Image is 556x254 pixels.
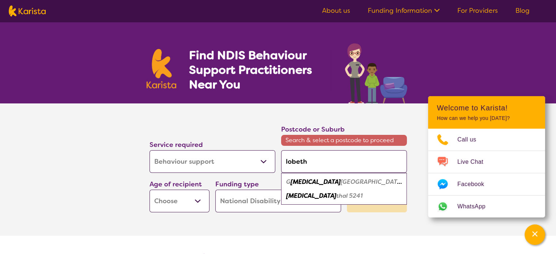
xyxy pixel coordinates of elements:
[428,196,545,217] a: Web link opens in a new tab.
[428,129,545,217] ul: Choose channel
[286,178,291,186] em: G
[150,140,203,149] label: Service required
[322,6,350,15] a: About us
[150,180,202,189] label: Age of recipient
[281,135,407,146] span: Search & select a postcode to proceed
[341,178,416,186] em: [GEOGRAPHIC_DATA] 5110
[285,175,403,189] div: Globe Derby Park 5110
[428,96,545,217] div: Channel Menu
[343,39,410,103] img: behaviour-support
[286,192,336,200] em: [MEDICAL_DATA]
[147,49,177,88] img: Karista logo
[457,134,485,145] span: Call us
[291,178,341,186] em: [MEDICAL_DATA]
[9,5,46,16] img: Karista logo
[457,156,492,167] span: Live Chat
[215,180,259,189] label: Funding type
[189,48,330,92] h1: Find NDIS Behaviour Support Practitioners Near You
[336,192,363,200] em: thal 5241
[525,224,545,245] button: Channel Menu
[457,6,498,15] a: For Providers
[515,6,530,15] a: Blog
[368,6,440,15] a: Funding Information
[457,201,494,212] span: WhatsApp
[457,179,493,190] span: Facebook
[285,189,403,203] div: Lobethal 5241
[281,150,407,173] input: Type
[437,115,536,121] p: How can we help you [DATE]?
[437,103,536,112] h2: Welcome to Karista!
[281,125,345,134] label: Postcode or Suburb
